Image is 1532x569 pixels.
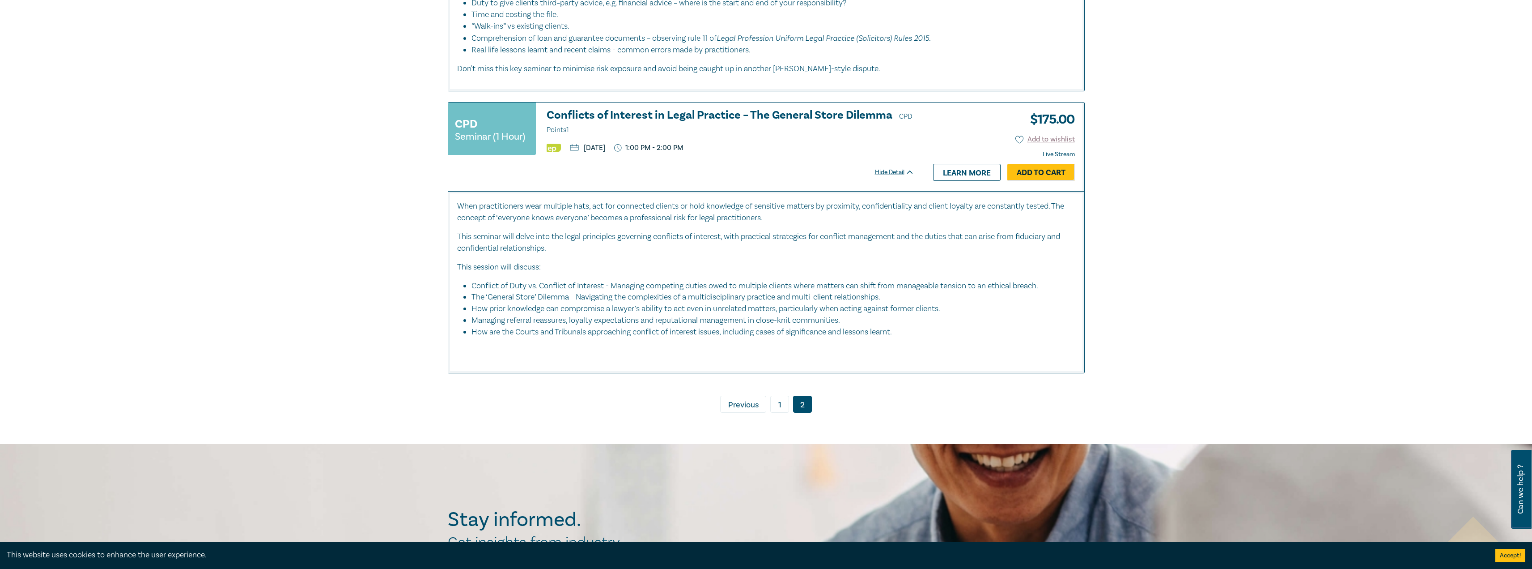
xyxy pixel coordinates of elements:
p: [DATE] [570,144,605,151]
a: 1 [770,396,789,413]
li: Managing referral reassures, loyalty expectations and reputational management in close-knit commu... [471,315,1066,326]
a: Learn more [933,164,1001,181]
h3: Conflicts of Interest in Legal Practice – The General Store Dilemma [547,109,914,136]
h2: Stay informed. [448,508,659,531]
button: Accept cookies [1495,549,1525,562]
p: When practitioners wear multiple hats, act for connected clients or hold knowledge of sensitive m... [457,201,1075,224]
img: Ethics & Professional Responsibility [547,144,561,152]
li: How prior knowledge can compromise a lawyer’s ability to act even in unrelated matters, particula... [471,303,1066,315]
a: Add to Cart [1007,164,1075,181]
li: Conflict of Duty vs. Conflict of Interest - Managing competing duties owed to multiple clients wh... [471,280,1066,292]
li: Comprehension of loan and guarantee documents – observing rule 11 of [471,32,1066,44]
li: The ‘General Store’ Dilemma - Navigating the complexities of a multidisciplinary practice and mul... [471,291,1066,303]
a: Conflicts of Interest in Legal Practice – The General Store Dilemma CPD Points1 [547,109,914,136]
h3: CPD [455,116,477,132]
li: How are the Courts and Tribunals approaching conflict of interest issues, including cases of sign... [471,326,1075,338]
li: Time and costing the file. [471,9,1066,21]
strong: Live Stream [1043,150,1075,158]
p: Don't miss this key seminar to minimise risk exposure and avoid being caught up in another [PERSO... [457,63,1075,75]
div: This website uses cookies to enhance the user experience. [7,549,1482,561]
button: Add to wishlist [1015,134,1075,145]
p: This seminar will delve into the legal principles governing conflicts of interest, with practical... [457,231,1075,254]
p: This session will discuss: [457,261,1075,273]
p: 1:00 PM - 2:00 PM [614,144,683,152]
a: 2 [793,396,812,413]
a: Previous [720,396,766,413]
li: Real life lessons learnt and recent claims - common errors made by practitioners. [471,44,1075,56]
em: Legal Profession Uniform Legal Practice (Solicitors) Rules 2015. [717,33,931,43]
li: “Walk-ins” vs existing clients. [471,21,1066,32]
span: Previous [728,399,759,411]
div: Hide Detail [875,168,924,177]
h3: $ 175.00 [1023,109,1075,130]
span: Can we help ? [1516,455,1525,523]
small: Seminar (1 Hour) [455,132,525,141]
span: CPD Points 1 [547,112,912,134]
